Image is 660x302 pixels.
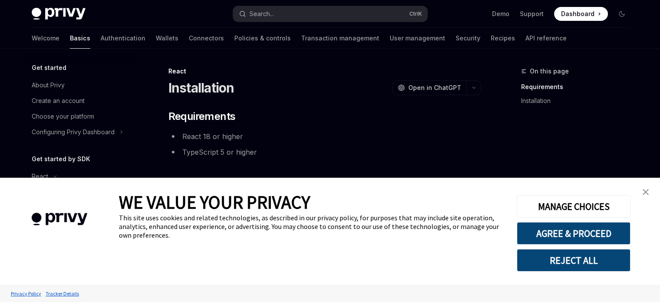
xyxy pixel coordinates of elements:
[32,8,85,20] img: dark logo
[525,28,567,49] a: API reference
[301,28,379,49] a: Transaction management
[561,10,594,18] span: Dashboard
[234,28,291,49] a: Policies & controls
[250,9,274,19] div: Search...
[9,286,43,301] a: Privacy Policy
[32,127,115,137] div: Configuring Privy Dashboard
[25,93,136,109] a: Create an account
[32,96,85,106] div: Create an account
[32,154,90,164] h5: Get started by SDK
[32,63,66,73] h5: Get started
[643,189,649,195] img: close banner
[409,10,422,17] span: Ctrl K
[517,249,630,272] button: REJECT ALL
[408,83,461,92] span: Open in ChatGPT
[615,7,629,21] button: Toggle dark mode
[491,28,515,49] a: Recipes
[32,28,59,49] a: Welcome
[492,10,509,18] a: Demo
[101,28,145,49] a: Authentication
[168,110,236,123] span: Requirements
[32,111,94,122] div: Choose your platform
[70,28,90,49] a: Basics
[119,213,504,239] div: This site uses cookies and related technologies, as described in our privacy policy, for purposes...
[43,286,81,301] a: Tracker Details
[521,80,636,94] a: Requirements
[521,94,636,108] a: Installation
[554,7,608,21] a: Dashboard
[168,130,481,143] li: React 18 or higher
[456,28,480,49] a: Security
[32,80,65,90] div: About Privy
[517,222,630,245] button: AGREE & PROCEED
[233,6,427,22] button: Search...CtrlK
[637,183,654,201] a: close banner
[25,77,136,93] a: About Privy
[189,28,224,49] a: Connectors
[520,10,544,18] a: Support
[13,200,106,238] img: company logo
[392,80,466,95] button: Open in ChatGPT
[390,28,445,49] a: User management
[156,28,178,49] a: Wallets
[168,67,481,76] div: React
[168,80,234,96] h1: Installation
[25,109,136,124] a: Choose your platform
[530,66,569,76] span: On this page
[517,195,630,218] button: MANAGE CHOICES
[168,146,481,158] li: TypeScript 5 or higher
[32,171,48,182] div: React
[119,191,310,213] span: WE VALUE YOUR PRIVACY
